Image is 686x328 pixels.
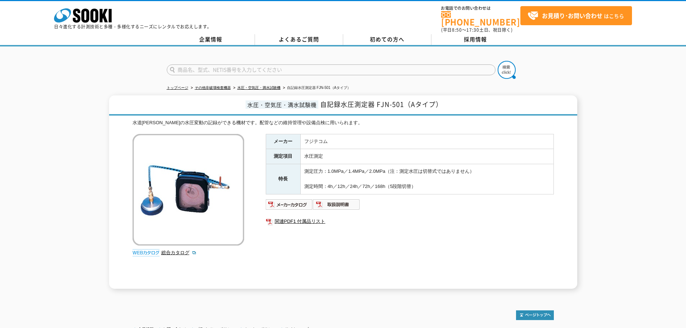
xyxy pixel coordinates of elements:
[195,86,231,90] a: その他非破壊検査機器
[133,119,554,127] div: 水道[PERSON_NAME]の水圧変動の記録ができる機材です。配管などの維持管理や設備点検に用いられます。
[246,100,318,109] span: 水圧・空気圧・満水試験機
[452,27,462,33] span: 8:50
[266,199,313,210] img: メーカーカタログ
[266,149,300,164] th: 測定項目
[282,84,351,92] li: 自記録水圧測定器 FJN-501（Aタイプ）
[441,27,512,33] span: (平日 ～ 土日、祝日除く)
[313,199,360,210] img: 取扱説明書
[133,249,160,256] img: webカタログ
[300,164,553,194] td: 測定圧力：1.0MPa／1.4MPa／2.0MPa（注：測定水圧は切替式ではありません） 測定時間：4h／12h／24h／72h／168h（5段階切替）
[266,164,300,194] th: 特長
[370,35,404,43] span: 初めての方へ
[167,64,496,75] input: 商品名、型式、NETIS番号を入力してください
[266,134,300,149] th: メーカー
[520,6,632,25] a: お見積り･お問い合わせはこちら
[167,86,188,90] a: トップページ
[237,86,281,90] a: 水圧・空気圧・満水試験機
[300,149,553,164] td: 水圧測定
[516,310,554,320] img: トップページへ
[431,34,520,45] a: 採用情報
[441,6,520,10] span: お電話でのお問い合わせは
[441,11,520,26] a: [PHONE_NUMBER]
[266,203,313,209] a: メーカーカタログ
[300,134,553,149] td: フジテコム
[528,10,624,21] span: はこちら
[266,217,554,226] a: 関連PDF1 付属品リスト
[167,34,255,45] a: 企業情報
[161,250,197,255] a: 総合カタログ
[54,24,212,29] p: 日々進化する計測技術と多種・多様化するニーズにレンタルでお応えします。
[343,34,431,45] a: 初めての方へ
[255,34,343,45] a: よくあるご質問
[466,27,479,33] span: 17:30
[133,134,244,246] img: 自記録水圧測定器 FJN-501（Aタイプ）
[542,11,602,20] strong: お見積り･お問い合わせ
[320,99,443,109] span: 自記録水圧測定器 FJN-501（Aタイプ）
[498,61,516,79] img: btn_search.png
[313,203,360,209] a: 取扱説明書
